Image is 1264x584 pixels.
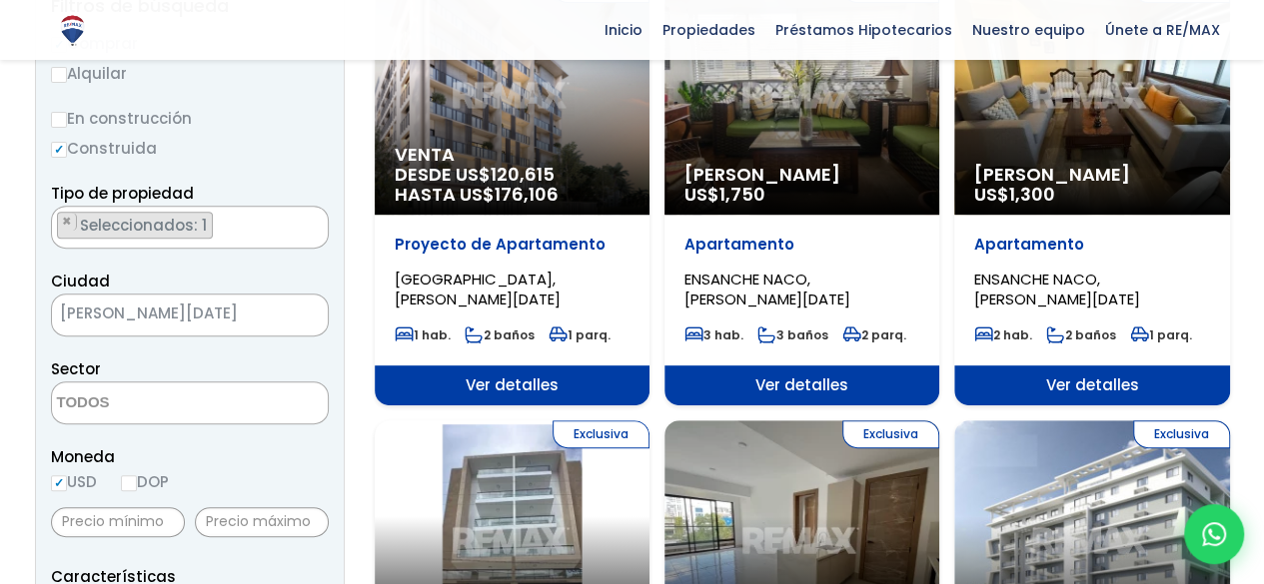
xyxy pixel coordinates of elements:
[974,182,1055,207] span: US$
[195,507,329,537] input: Precio máximo
[765,15,962,45] span: Préstamos Hipotecarios
[1046,326,1116,343] span: 2 baños
[51,444,329,469] span: Moneda
[549,326,611,343] span: 1 parq.
[491,162,555,187] span: 120,615
[55,13,90,48] img: Logo de REMAX
[51,112,67,128] input: En construcción
[51,293,329,336] span: SANTO DOMINGO DE GUZMÁN
[121,469,169,494] label: DOP
[78,215,212,236] span: Seleccionados: 1
[974,165,1209,185] span: [PERSON_NAME]
[51,469,97,494] label: USD
[974,235,1209,255] p: Apartamento
[51,136,329,161] label: Construida
[652,15,765,45] span: Propiedades
[51,142,67,158] input: Construida
[52,382,246,425] textarea: Search
[51,358,101,379] span: Sector
[51,67,67,83] input: Alquilar
[974,326,1032,343] span: 2 hab.
[684,182,765,207] span: US$
[395,145,630,165] span: Venta
[307,213,317,231] span: ×
[51,507,185,537] input: Precio mínimo
[1133,420,1230,448] span: Exclusiva
[684,165,919,185] span: [PERSON_NAME]
[51,61,329,86] label: Alquilar
[375,365,649,405] span: Ver detalles
[278,299,308,331] button: Remove all items
[58,213,77,231] button: Remove item
[962,15,1095,45] span: Nuestro equipo
[395,235,630,255] p: Proyecto de Apartamento
[842,420,939,448] span: Exclusiva
[395,185,630,205] span: HASTA US$
[62,213,72,231] span: ×
[395,165,630,205] span: DESDE US$
[298,306,308,324] span: ×
[465,326,535,343] span: 2 baños
[395,269,561,309] span: [GEOGRAPHIC_DATA], [PERSON_NAME][DATE]
[51,475,67,491] input: USD
[954,365,1229,405] span: Ver detalles
[684,235,919,255] p: Apartamento
[52,207,63,250] textarea: Search
[395,326,451,343] span: 1 hab.
[842,326,906,343] span: 2 parq.
[121,475,137,491] input: DOP
[52,299,278,327] span: SANTO DOMINGO DE GUZMÁN
[306,212,318,232] button: Remove all items
[51,271,110,292] span: Ciudad
[51,106,329,131] label: En construcción
[51,183,194,204] span: Tipo de propiedad
[684,326,743,343] span: 3 hab.
[664,365,939,405] span: Ver detalles
[553,420,649,448] span: Exclusiva
[1130,326,1192,343] span: 1 parq.
[1095,15,1230,45] span: Únete a RE/MAX
[974,269,1140,309] span: ENSANCHE NACO, [PERSON_NAME][DATE]
[595,15,652,45] span: Inicio
[1009,182,1055,207] span: 1,300
[57,212,213,239] li: APARTAMENTO
[757,326,828,343] span: 3 baños
[719,182,765,207] span: 1,750
[495,182,559,207] span: 176,106
[684,269,850,309] span: ENSANCHE NACO, [PERSON_NAME][DATE]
